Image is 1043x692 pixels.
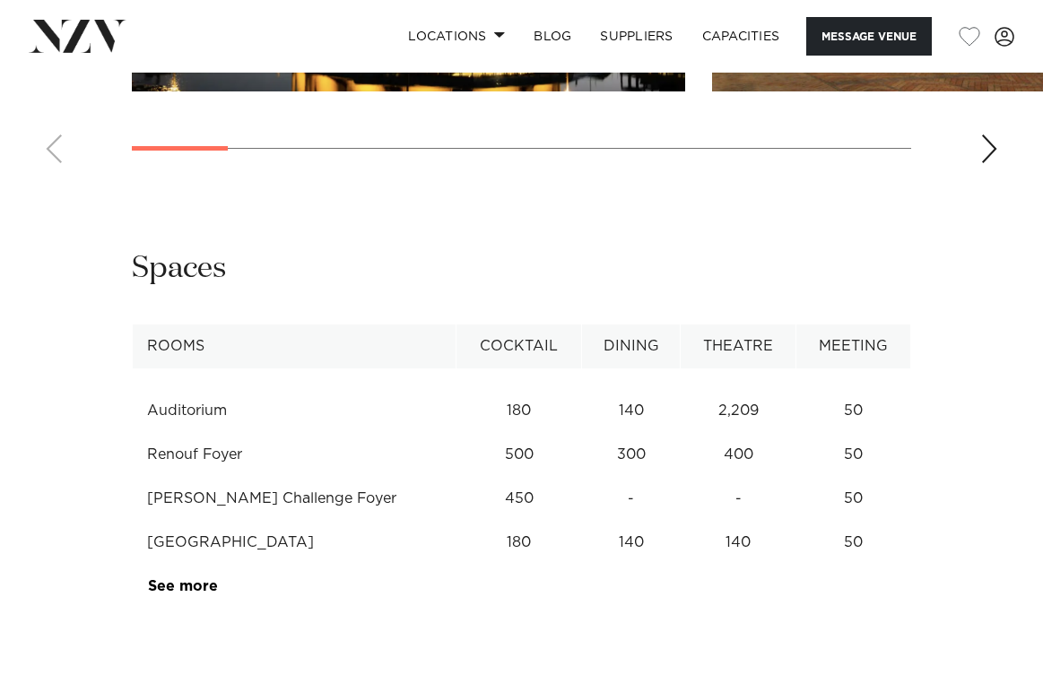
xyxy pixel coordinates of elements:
[581,324,680,368] th: Dining
[133,389,456,433] td: Auditorium
[581,433,680,477] td: 300
[681,477,796,521] td: -
[681,389,796,433] td: 2,209
[456,324,581,368] th: Cocktail
[132,249,226,289] h2: Spaces
[806,17,932,56] button: Message Venue
[581,389,680,433] td: 140
[581,477,680,521] td: -
[796,477,911,521] td: 50
[796,324,911,368] th: Meeting
[681,433,796,477] td: 400
[796,433,911,477] td: 50
[586,17,687,56] a: SUPPLIERS
[456,433,581,477] td: 500
[456,521,581,565] td: 180
[688,17,795,56] a: Capacities
[29,20,126,52] img: nzv-logo.png
[133,477,456,521] td: [PERSON_NAME] Challenge Foyer
[133,324,456,368] th: Rooms
[519,17,586,56] a: BLOG
[681,324,796,368] th: Theatre
[394,17,519,56] a: Locations
[133,433,456,477] td: Renouf Foyer
[681,521,796,565] td: 140
[796,389,911,433] td: 50
[456,477,581,521] td: 450
[456,389,581,433] td: 180
[581,521,680,565] td: 140
[133,521,456,565] td: [GEOGRAPHIC_DATA]
[796,521,911,565] td: 50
